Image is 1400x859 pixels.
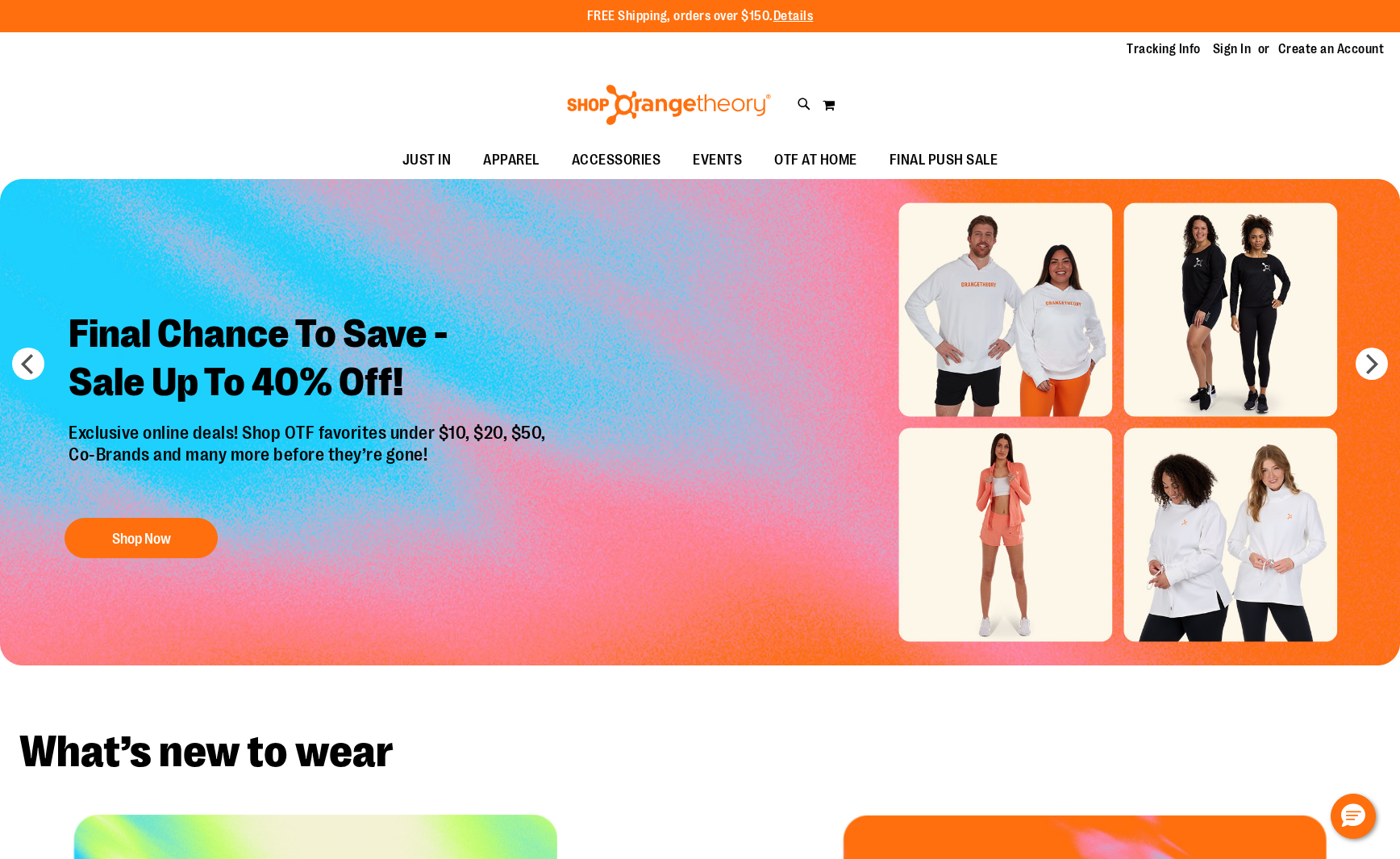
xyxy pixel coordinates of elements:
button: Hello, have a question? Let’s chat. [1331,794,1376,839]
span: ACCESSORIES [572,142,661,178]
a: Details [773,9,814,23]
button: Shop Now [65,518,218,558]
h2: What’s new to wear [19,730,1381,774]
a: OTF AT HOME [758,142,873,179]
a: FINAL PUSH SALE [873,142,1015,179]
a: ACCESSORIES [556,142,677,179]
span: OTF AT HOME [774,142,857,178]
button: next [1356,348,1388,380]
img: Shop Orangetheory [565,85,773,125]
button: prev [12,348,44,380]
h2: Final Chance To Save - Sale Up To 40% Off! [56,298,562,423]
a: Final Chance To Save -Sale Up To 40% Off! Exclusive online deals! Shop OTF favorites under $10, $... [56,298,562,566]
p: FREE Shipping, orders over $150. [587,7,814,26]
span: APPAREL [483,142,540,178]
a: APPAREL [467,142,556,179]
a: EVENTS [677,142,758,179]
a: JUST IN [386,142,468,179]
p: Exclusive online deals! Shop OTF favorites under $10, $20, $50, Co-Brands and many more before th... [56,423,562,502]
span: JUST IN [402,142,452,178]
a: Tracking Info [1127,40,1201,58]
span: EVENTS [693,142,742,178]
span: FINAL PUSH SALE [890,142,998,178]
a: Create an Account [1278,40,1385,58]
a: Sign In [1213,40,1252,58]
